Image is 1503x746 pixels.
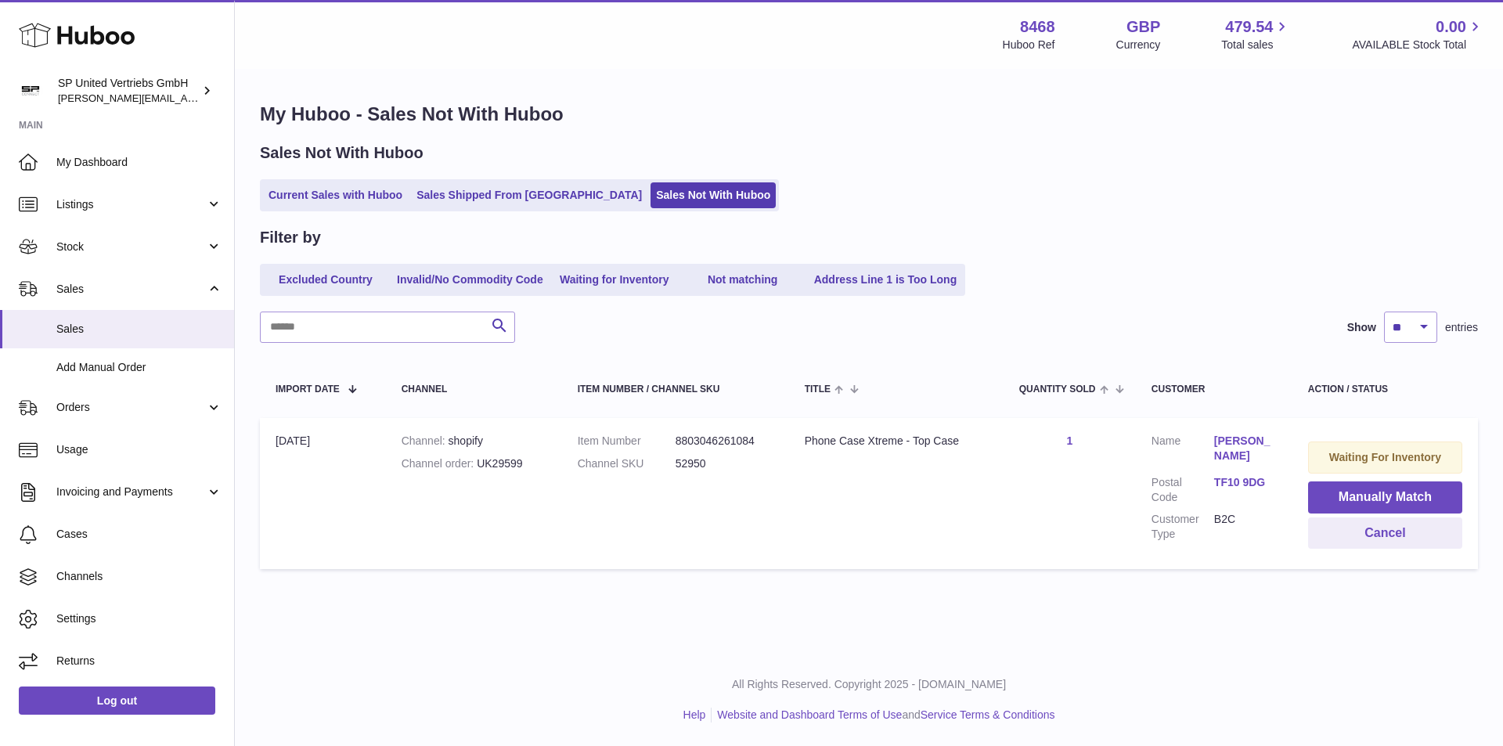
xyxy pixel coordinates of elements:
label: Show [1347,320,1376,335]
div: Customer [1152,384,1277,395]
span: Channels [56,569,222,584]
div: Item Number / Channel SKU [578,384,773,395]
span: 479.54 [1225,16,1273,38]
strong: Channel [402,434,449,447]
div: Phone Case Xtreme - Top Case [805,434,988,449]
strong: GBP [1126,16,1160,38]
span: Total sales [1221,38,1291,52]
a: 479.54 Total sales [1221,16,1291,52]
span: Add Manual Order [56,360,222,375]
img: tim@sp-united.com [19,79,42,103]
dt: Postal Code [1152,475,1214,505]
dt: Customer Type [1152,512,1214,542]
div: Currency [1116,38,1161,52]
dd: 52950 [676,456,773,471]
span: [PERSON_NAME][EMAIL_ADDRESS][DOMAIN_NAME] [58,92,314,104]
p: All Rights Reserved. Copyright 2025 - [DOMAIN_NAME] [247,677,1490,692]
div: UK29599 [402,456,546,471]
td: [DATE] [260,418,386,569]
strong: 8468 [1020,16,1055,38]
a: Sales Shipped From [GEOGRAPHIC_DATA] [411,182,647,208]
span: Title [805,384,831,395]
span: My Dashboard [56,155,222,170]
button: Cancel [1308,517,1462,550]
a: Invalid/No Commodity Code [391,267,549,293]
span: Usage [56,442,222,457]
a: Sales Not With Huboo [651,182,776,208]
span: Quantity Sold [1019,384,1096,395]
a: Current Sales with Huboo [263,182,408,208]
dt: Item Number [578,434,676,449]
a: Not matching [680,267,806,293]
h2: Filter by [260,227,321,248]
div: Action / Status [1308,384,1462,395]
span: Sales [56,282,206,297]
a: Excluded Country [263,267,388,293]
button: Manually Match [1308,481,1462,514]
a: Log out [19,687,215,715]
span: Listings [56,197,206,212]
div: SP United Vertriebs GmbH [58,76,199,106]
a: Waiting for Inventory [552,267,677,293]
dt: Channel SKU [578,456,676,471]
h2: Sales Not With Huboo [260,142,424,164]
a: Website and Dashboard Terms of Use [717,708,902,721]
strong: Waiting For Inventory [1329,451,1441,463]
span: Invoicing and Payments [56,485,206,499]
span: Orders [56,400,206,415]
strong: Channel order [402,457,478,470]
span: Import date [276,384,340,395]
div: Channel [402,384,546,395]
a: Address Line 1 is Too Long [809,267,963,293]
li: and [712,708,1054,723]
dt: Name [1152,434,1214,467]
a: [PERSON_NAME] [1214,434,1277,463]
a: Help [683,708,706,721]
div: Huboo Ref [1003,38,1055,52]
a: Service Terms & Conditions [921,708,1055,721]
span: Stock [56,240,206,254]
span: 0.00 [1436,16,1466,38]
dd: 8803046261084 [676,434,773,449]
a: 0.00 AVAILABLE Stock Total [1352,16,1484,52]
span: Returns [56,654,222,669]
span: Cases [56,527,222,542]
dd: B2C [1214,512,1277,542]
h1: My Huboo - Sales Not With Huboo [260,102,1478,127]
span: Sales [56,322,222,337]
span: Settings [56,611,222,626]
span: entries [1445,320,1478,335]
a: 1 [1066,434,1072,447]
a: TF10 9DG [1214,475,1277,490]
div: shopify [402,434,546,449]
span: AVAILABLE Stock Total [1352,38,1484,52]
